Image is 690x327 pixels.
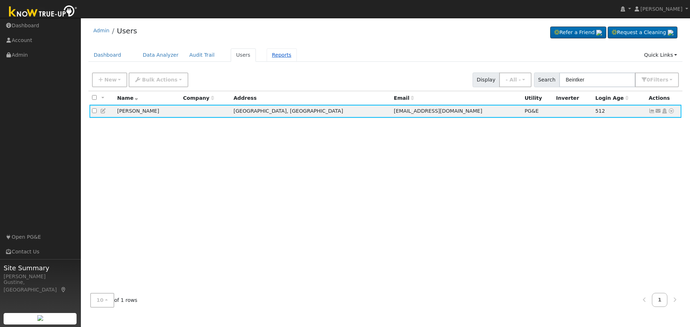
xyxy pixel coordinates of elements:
a: Data Analyzer [137,48,184,62]
a: Users [231,48,256,62]
a: Request a Cleaning [608,27,677,39]
input: Search [559,73,635,87]
div: Gustine, [GEOGRAPHIC_DATA] [4,279,77,294]
button: New [92,73,128,87]
span: Bulk Actions [142,77,178,83]
span: s [665,77,668,83]
button: 10 [90,293,114,308]
div: [PERSON_NAME] [4,273,77,280]
a: Audit Trail [184,48,220,62]
span: [EMAIL_ADDRESS][DOMAIN_NAME] [394,108,482,114]
div: Actions [649,94,679,102]
img: Know True-Up [5,4,81,20]
span: Company name [183,95,214,101]
div: Inverter [556,94,590,102]
a: 1 [652,293,668,307]
div: Address [234,94,389,102]
td: [PERSON_NAME] [115,105,180,118]
a: Quick Links [639,48,682,62]
span: of 1 rows [90,293,138,308]
span: PG&E [525,108,539,114]
a: beintker77@yahoo.com [655,107,662,115]
span: Display [473,73,500,87]
a: Show Graph [649,108,655,114]
span: [PERSON_NAME] [640,6,682,12]
a: Map [60,287,67,293]
td: [GEOGRAPHIC_DATA], [GEOGRAPHIC_DATA] [231,105,391,118]
a: Edit User [100,108,107,114]
img: retrieve [37,315,43,321]
span: 03/24/2024 8:48:17 PM [595,108,605,114]
a: Users [117,27,137,35]
a: Other actions [668,107,675,115]
span: Filter [650,77,668,83]
a: Admin [93,28,110,33]
img: retrieve [596,30,602,36]
span: Days since last login [595,95,629,101]
span: Name [117,95,138,101]
button: Bulk Actions [129,73,188,87]
span: New [104,77,116,83]
span: 10 [97,297,104,303]
span: Email [394,95,414,101]
button: 0Filters [635,73,679,87]
a: Refer a Friend [550,27,606,39]
a: Dashboard [88,48,127,62]
button: - All - [499,73,532,87]
div: Utility [525,94,551,102]
span: Search [534,73,560,87]
a: Login As [661,108,668,114]
a: Reports [267,48,297,62]
span: Site Summary [4,263,77,273]
img: retrieve [668,30,673,36]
